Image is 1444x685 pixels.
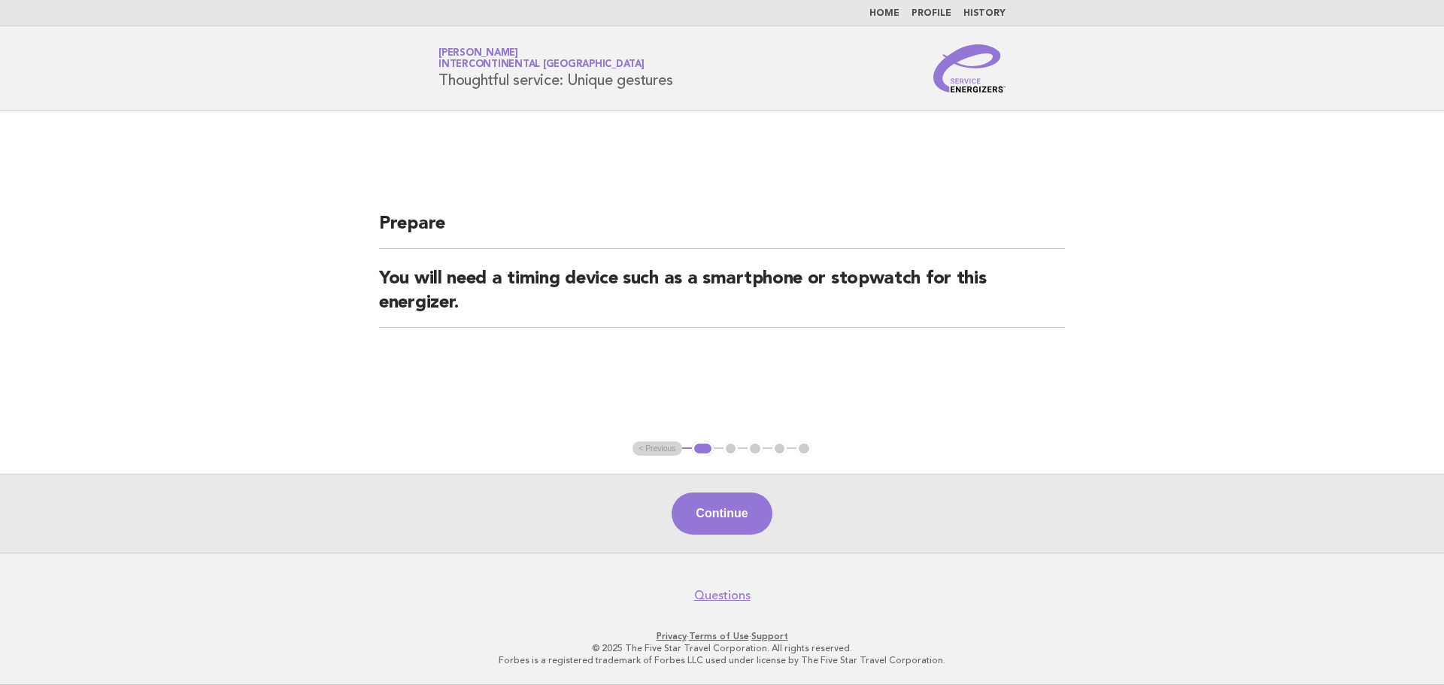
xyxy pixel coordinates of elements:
a: Terms of Use [689,631,749,641]
button: 1 [692,441,714,456]
a: Home [869,9,899,18]
a: Questions [694,588,751,603]
p: · · [262,630,1182,642]
button: Continue [672,493,772,535]
h2: Prepare [379,212,1065,249]
a: [PERSON_NAME]InterContinental [GEOGRAPHIC_DATA] [438,48,645,69]
h2: You will need a timing device such as a smartphone or stopwatch for this energizer. [379,267,1065,328]
img: Service Energizers [933,44,1006,92]
h1: Thoughtful service: Unique gestures [438,49,672,88]
a: Privacy [657,631,687,641]
span: InterContinental [GEOGRAPHIC_DATA] [438,60,645,70]
a: History [963,9,1006,18]
p: Forbes is a registered trademark of Forbes LLC used under license by The Five Star Travel Corpora... [262,654,1182,666]
p: © 2025 The Five Star Travel Corporation. All rights reserved. [262,642,1182,654]
a: Support [751,631,788,641]
a: Profile [912,9,951,18]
